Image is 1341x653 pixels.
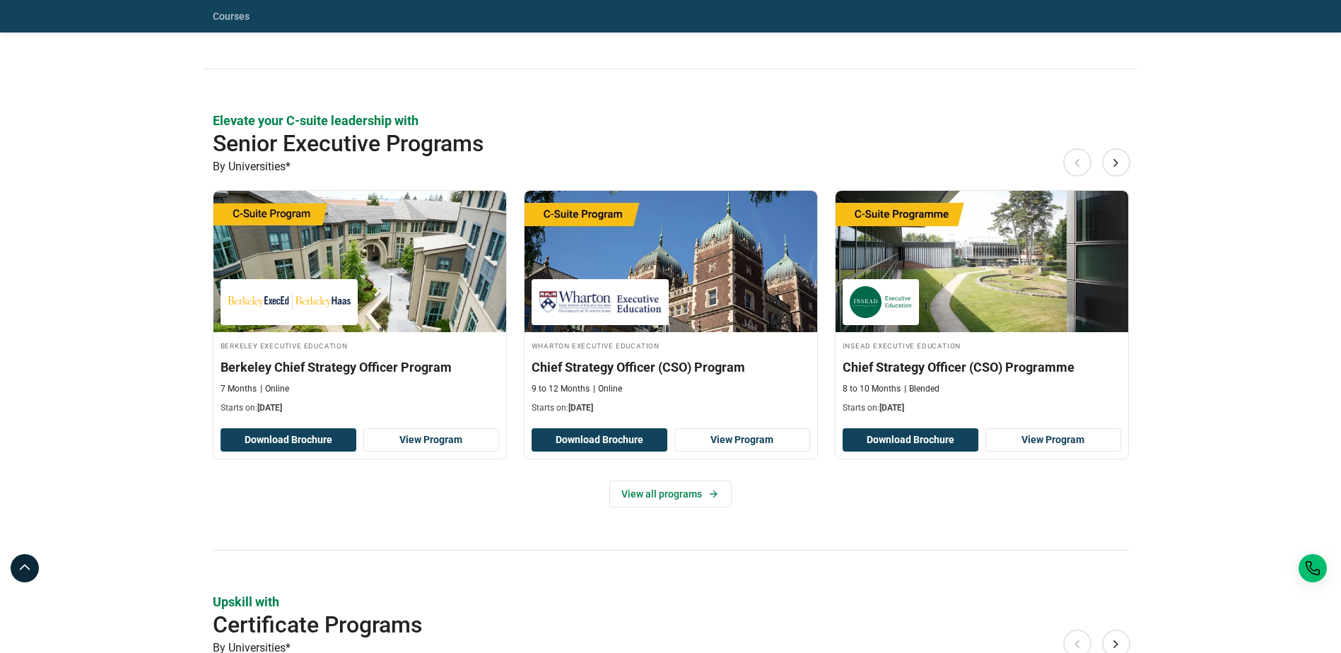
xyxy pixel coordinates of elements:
[674,428,810,452] a: View Program
[843,402,1121,414] p: Starts on:
[221,428,356,452] button: Download Brochure
[213,158,1129,176] p: By Universities*
[228,286,351,318] img: Berkeley Executive Education
[609,481,732,507] a: View all programs
[532,339,810,351] h4: Wharton Executive Education
[221,383,257,395] p: 7 Months
[836,191,1128,332] img: Chief Strategy Officer (CSO) Programme | Online Strategy and Innovation Course
[843,358,1121,376] h3: Chief Strategy Officer (CSO) Programme
[985,428,1121,452] a: View Program
[260,383,289,395] p: Online
[213,191,506,332] img: Berkeley Chief Strategy Officer Program | Online Strategy and Innovation Course
[532,402,810,414] p: Starts on:
[836,191,1128,421] a: Strategy and Innovation Course by INSEAD Executive Education - October 14, 2025 INSEAD Executive ...
[525,191,817,332] img: Chief Strategy Officer (CSO) Program | Online Strategy and Innovation Course
[593,383,622,395] p: Online
[213,112,1129,129] p: Elevate your C-suite leadership with
[213,129,1037,158] h2: Senior Executive Programs
[363,428,499,452] a: View Program
[843,383,901,395] p: 8 to 10 Months
[1102,148,1130,177] button: Next
[568,403,593,413] span: [DATE]
[850,286,912,318] img: INSEAD Executive Education
[525,191,817,421] a: Strategy and Innovation Course by Wharton Executive Education - September 25, 2025 Wharton Execut...
[221,339,499,351] h4: Berkeley Executive Education
[213,191,506,421] a: Strategy and Innovation Course by Berkeley Executive Education - September 22, 2025 Berkeley Exec...
[879,403,904,413] span: [DATE]
[532,428,667,452] button: Download Brochure
[843,339,1121,351] h4: INSEAD Executive Education
[843,428,978,452] button: Download Brochure
[221,358,499,376] h3: Berkeley Chief Strategy Officer Program
[532,358,810,376] h3: Chief Strategy Officer (CSO) Program
[539,286,662,318] img: Wharton Executive Education
[1063,148,1091,177] button: Previous
[213,611,1037,639] h2: Certificate Programs
[904,383,939,395] p: Blended
[257,403,282,413] span: [DATE]
[221,402,499,414] p: Starts on:
[213,593,1129,611] p: Upskill with
[532,383,590,395] p: 9 to 12 Months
